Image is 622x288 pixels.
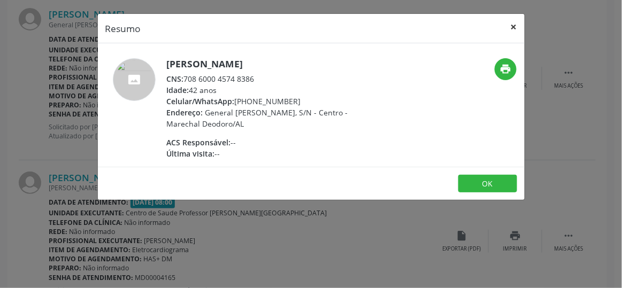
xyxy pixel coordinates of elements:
img: accompaniment [113,58,156,101]
div: -- [167,148,375,159]
span: Idade: [167,85,189,95]
button: OK [458,175,517,193]
span: Celular/WhatsApp: [167,96,235,106]
button: Close [503,14,525,40]
span: ACS Responsável: [167,137,231,147]
div: -- [167,137,375,148]
span: General [PERSON_NAME], S/N - Centro - Marechal Deodoro/AL [167,107,348,129]
button: print [495,58,517,80]
i: print [500,63,512,75]
h5: [PERSON_NAME] [167,58,375,69]
div: [PHONE_NUMBER] [167,96,375,107]
div: 708 6000 4574 8386 [167,73,375,84]
span: CNS: [167,74,184,84]
span: Endereço: [167,107,203,118]
h5: Resumo [105,21,141,35]
span: Última visita: [167,149,215,159]
div: 42 anos [167,84,375,96]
